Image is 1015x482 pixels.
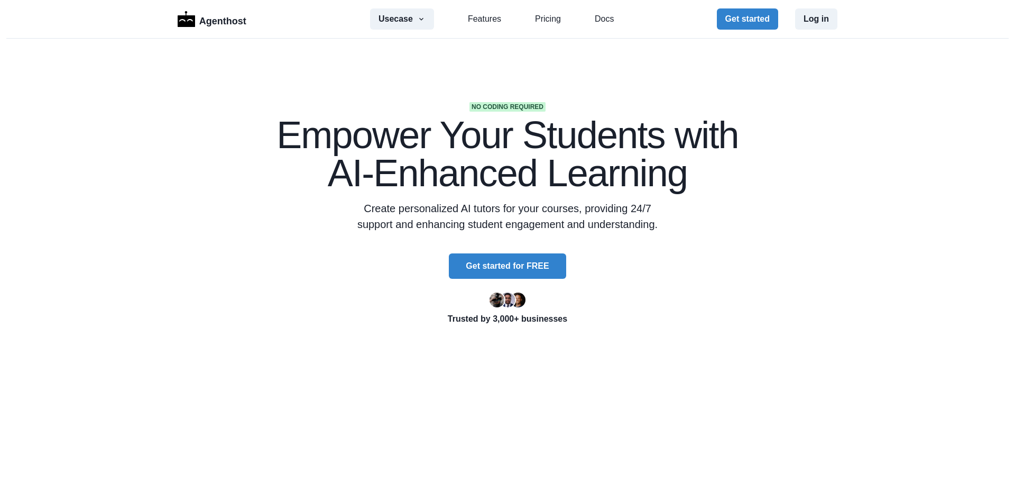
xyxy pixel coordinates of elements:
span: No coding required [469,102,546,112]
button: Log in [795,8,837,30]
img: Kent Dodds [511,293,525,307]
p: Agenthost [199,10,246,29]
button: Usecase [370,8,434,30]
a: Docs [595,13,614,25]
img: Ryan Florence [490,293,504,307]
a: LogoAgenthost [178,10,246,29]
a: Features [468,13,501,25]
img: Segun Adebayo [500,293,515,307]
p: Create personalized AI tutors for your courses, providing 24/7 support and enhancing student enga... [355,201,660,232]
h1: Empower Your Students with AI-Enhanced Learning [254,116,761,192]
a: Pricing [535,13,561,25]
button: Get started for FREE [449,253,566,279]
img: Logo [178,11,195,27]
button: Get started [717,8,778,30]
p: Trusted by 3,000+ businesses [254,313,761,325]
